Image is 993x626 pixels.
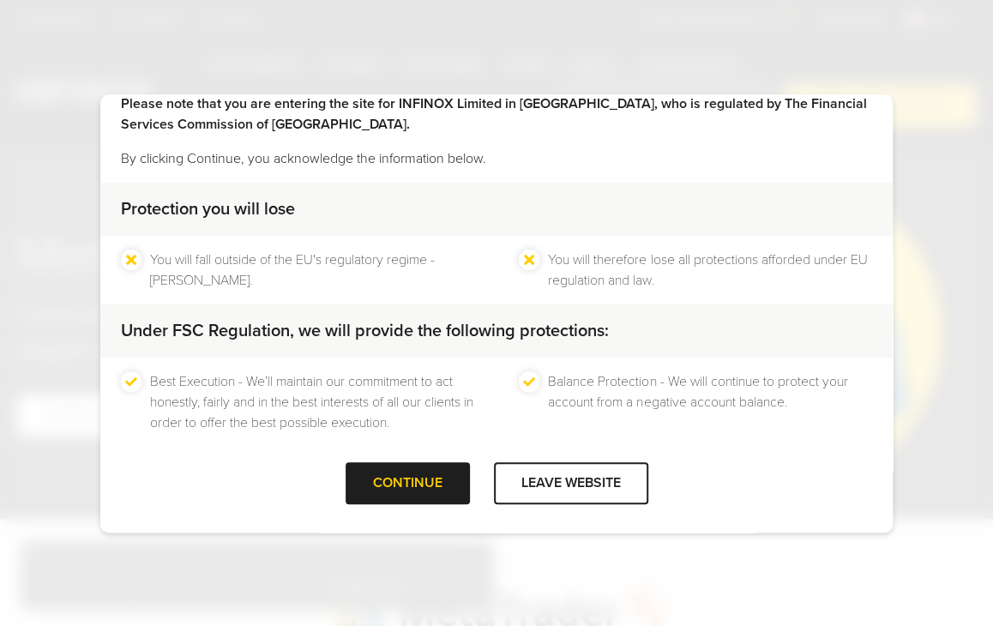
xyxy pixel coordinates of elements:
[121,199,295,220] strong: Protection you will lose
[150,250,474,291] li: You will fall outside of the EU's regulatory regime - [PERSON_NAME].
[548,371,872,433] li: Balance Protection - We will continue to protect your account from a negative account balance.
[494,462,648,504] div: LEAVE WEBSITE
[121,148,872,169] p: By clicking Continue, you acknowledge the information below.
[548,250,872,291] li: You will therefore lose all protections afforded under EU regulation and law.
[121,95,867,133] strong: Please note that you are entering the site for INFINOX Limited in [GEOGRAPHIC_DATA], who is regul...
[346,462,470,504] div: CONTINUE
[150,371,474,433] li: Best Execution - We’ll maintain our commitment to act honestly, fairly and in the best interests ...
[121,321,609,341] strong: Under FSC Regulation, we will provide the following protections:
